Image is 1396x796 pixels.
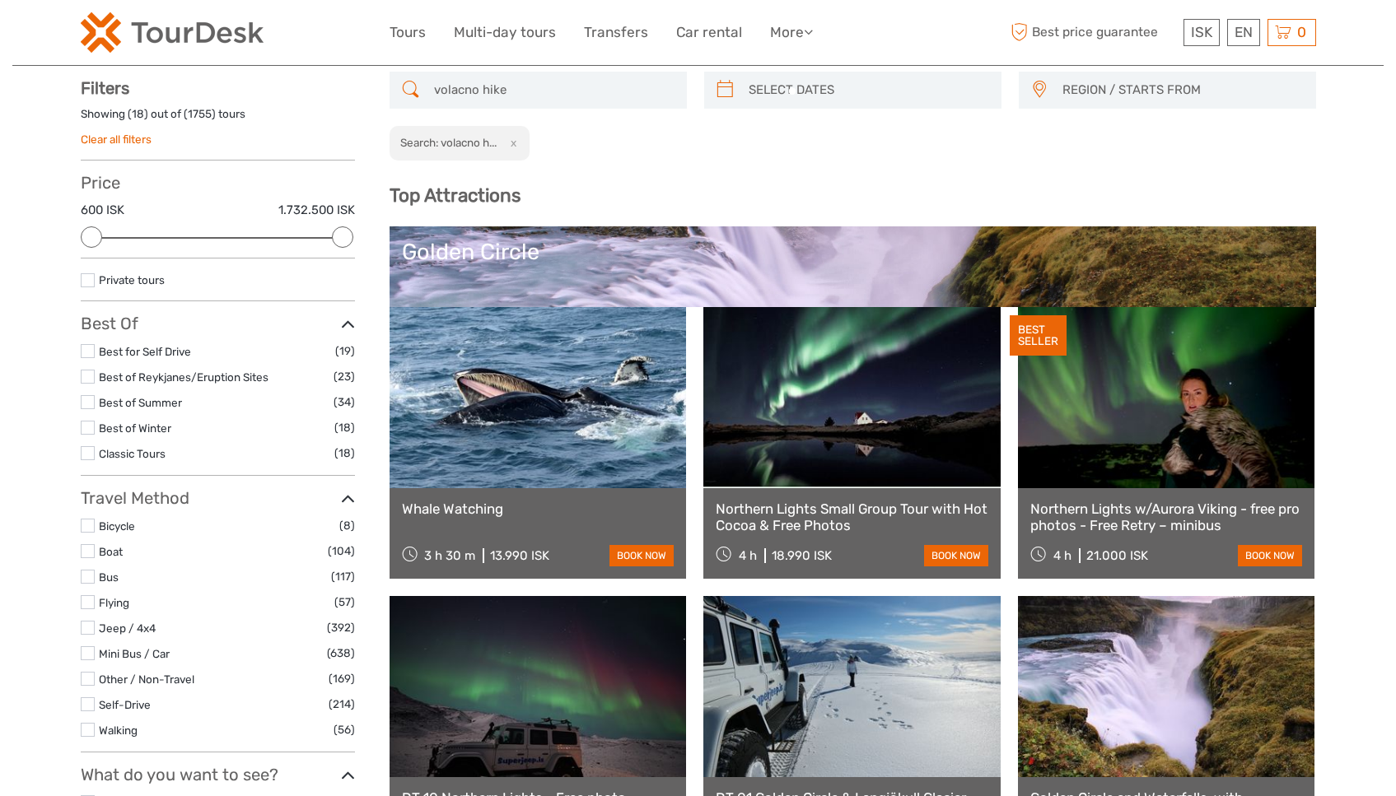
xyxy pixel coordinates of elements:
a: Golden Circle [402,239,1304,354]
span: 3 h 30 m [424,548,475,563]
a: Northern Lights w/Aurora Viking - free pro photos - Free Retry – minibus [1030,500,1303,534]
a: Walking [99,724,138,737]
a: Boat [99,545,123,558]
span: (169) [329,669,355,688]
label: 600 ISK [81,202,124,219]
a: Other / Non-Travel [99,673,194,686]
span: 0 [1295,24,1309,40]
span: (23) [334,367,355,386]
span: (18) [334,418,355,437]
a: Transfers [584,21,648,44]
div: 13.990 ISK [490,548,549,563]
a: Northern Lights Small Group Tour with Hot Cocoa & Free Photos [716,500,988,534]
span: (8) [339,516,355,535]
a: Clear all filters [81,133,152,146]
span: ISK [1191,24,1212,40]
span: Best price guarantee [1007,19,1179,46]
span: (56) [334,720,355,739]
span: (18) [334,444,355,463]
a: Car rental [676,21,742,44]
a: Best of Summer [99,396,182,409]
h3: Price [81,173,355,193]
div: Showing ( ) out of ( ) tours [81,106,355,132]
span: (57) [334,593,355,612]
a: Whale Watching [402,500,675,517]
a: book now [1238,545,1302,566]
a: Private tours [99,273,165,286]
span: (638) [327,644,355,663]
span: 4 h [1053,548,1072,563]
a: Best of Winter [99,421,171,435]
span: (19) [335,342,355,361]
span: (117) [331,567,355,586]
label: 1755 [188,106,212,122]
button: x [499,134,521,151]
span: (214) [329,695,355,714]
a: Best of Reykjanes/Eruption Sites [99,370,268,384]
button: Open LiveChat chat widget [189,26,209,45]
div: 18.990 ISK [772,548,832,563]
a: Mini Bus / Car [99,647,170,660]
h3: What do you want to see? [81,765,355,784]
div: 21.000 ISK [1086,548,1148,563]
a: Bicycle [99,519,135,533]
a: Multi-day tours [454,21,556,44]
h2: Search: volacno h... [400,136,497,149]
label: 18 [132,106,144,122]
p: We're away right now. Please check back later! [23,29,186,42]
h3: Travel Method [81,488,355,508]
a: Flying [99,596,129,609]
input: SEARCH [427,76,679,105]
button: REGION / STARTS FROM [1055,77,1308,104]
label: 1.732.500 ISK [278,202,355,219]
a: Tours [390,21,426,44]
img: 120-15d4194f-c635-41b9-a512-a3cb382bfb57_logo_small.png [81,12,264,53]
div: BEST SELLER [1010,315,1067,356]
input: SELECT DATES [742,76,993,105]
a: More [770,21,813,44]
div: Golden Circle [402,239,1304,265]
a: Classic Tours [99,447,166,460]
b: Top Attractions [390,184,521,207]
div: EN [1227,19,1260,46]
a: book now [924,545,988,566]
a: Self-Drive [99,698,151,711]
a: book now [609,545,674,566]
a: Bus [99,570,119,584]
span: (34) [334,393,355,412]
h3: Best Of [81,314,355,333]
span: (392) [327,618,355,637]
span: 4 h [739,548,757,563]
span: (104) [328,542,355,561]
a: Jeep / 4x4 [99,621,156,635]
strong: Filters [81,78,129,98]
a: Best for Self Drive [99,345,191,358]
